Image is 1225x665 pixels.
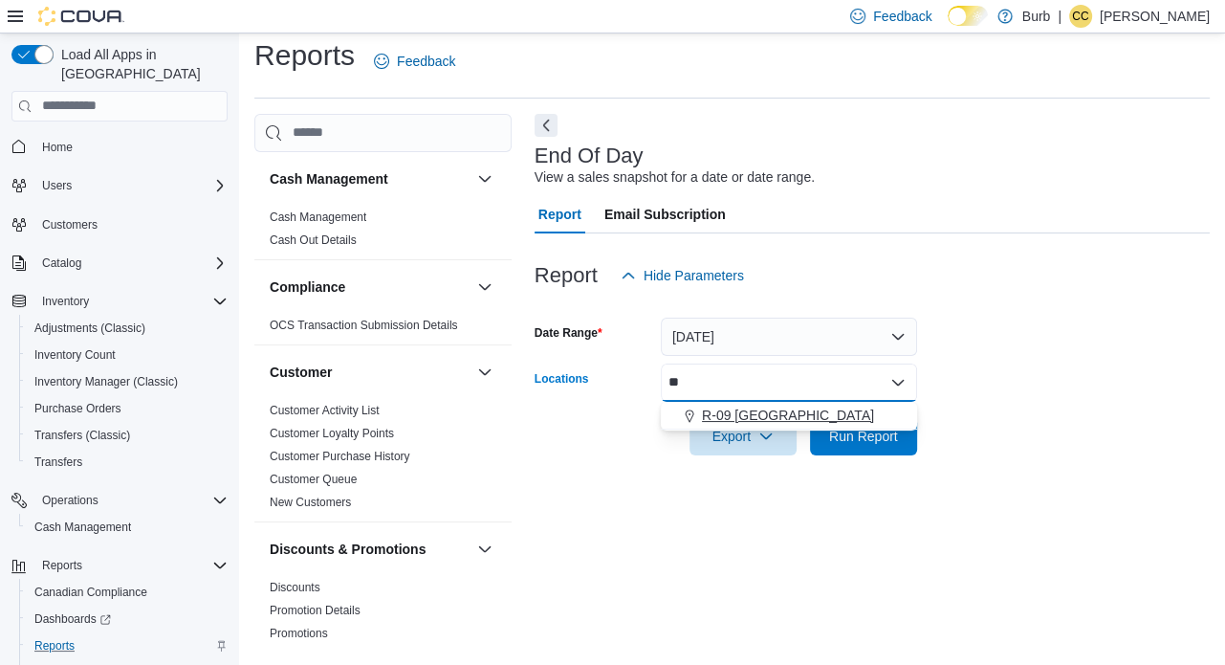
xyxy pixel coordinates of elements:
[270,603,361,618] span: Promotion Details
[42,493,98,508] span: Operations
[27,424,228,447] span: Transfers (Classic)
[42,558,82,573] span: Reports
[270,169,470,188] button: Cash Management
[34,611,111,627] span: Dashboards
[473,167,496,190] button: Cash Management
[4,211,235,238] button: Customers
[270,319,458,332] a: OCS Transaction Submission Details
[270,210,366,225] span: Cash Management
[34,252,89,275] button: Catalog
[19,342,235,368] button: Inventory Count
[270,450,410,463] a: Customer Purchase History
[270,581,320,594] a: Discounts
[270,473,357,486] a: Customer Queue
[661,402,917,430] div: Choose from the following options
[473,276,496,299] button: Compliance
[473,361,496,384] button: Customer
[27,370,186,393] a: Inventory Manager (Classic)
[270,580,320,595] span: Discounts
[27,581,228,604] span: Canadian Compliance
[397,52,455,71] span: Feedback
[535,325,602,341] label: Date Range
[27,344,228,366] span: Inventory Count
[535,167,815,188] div: View a sales snapshot for a date or date range.
[34,401,121,416] span: Purchase Orders
[644,266,744,285] span: Hide Parameters
[270,277,470,297] button: Compliance
[27,608,228,631] span: Dashboards
[535,144,644,167] h3: End Of Day
[19,606,235,632] a: Dashboards
[27,370,228,393] span: Inventory Manager (Classic)
[254,36,355,75] h1: Reports
[701,417,785,455] span: Export
[27,581,155,604] a: Canadian Compliance
[42,255,81,271] span: Catalog
[661,402,917,430] button: R-09 [GEOGRAPHIC_DATA]
[1022,5,1051,28] p: Burb
[19,514,235,541] button: Cash Management
[270,627,328,640] a: Promotions
[34,374,178,389] span: Inventory Manager (Classic)
[42,140,73,155] span: Home
[27,344,123,366] a: Inventory Count
[4,552,235,579] button: Reports
[34,136,80,159] a: Home
[1072,5,1088,28] span: CC
[34,489,106,512] button: Operations
[34,428,130,443] span: Transfers (Classic)
[19,395,235,422] button: Purchase Orders
[1069,5,1092,28] div: Cooper Carbert
[19,579,235,606] button: Canadian Compliance
[473,538,496,561] button: Discounts & Promotions
[270,363,470,382] button: Customer
[873,7,931,26] span: Feedback
[948,6,988,26] input: Dark Mode
[535,371,589,387] label: Locations
[34,290,97,313] button: Inventory
[270,427,394,440] a: Customer Loyalty Points
[27,397,129,420] a: Purchase Orders
[27,451,228,474] span: Transfers
[535,264,598,287] h3: Report
[27,397,228,420] span: Purchase Orders
[270,496,351,509] a: New Customers
[270,233,357,247] a: Cash Out Details
[38,7,124,26] img: Cova
[538,195,581,233] span: Report
[42,217,98,233] span: Customers
[34,520,131,535] span: Cash Management
[270,403,380,418] span: Customer Activity List
[4,250,235,277] button: Catalog
[34,135,228,159] span: Home
[613,256,752,295] button: Hide Parameters
[270,426,394,441] span: Customer Loyalty Points
[270,233,357,248] span: Cash Out Details
[1058,5,1061,28] p: |
[810,417,917,455] button: Run Report
[34,174,79,197] button: Users
[27,317,153,340] a: Adjustments (Classic)
[34,347,116,363] span: Inventory Count
[604,195,726,233] span: Email Subscription
[34,489,228,512] span: Operations
[270,626,328,641] span: Promotions
[270,604,361,617] a: Promotion Details
[34,554,90,577] button: Reports
[270,404,380,417] a: Customer Activity List
[34,454,82,470] span: Transfers
[254,314,512,344] div: Compliance
[19,315,235,342] button: Adjustments (Classic)
[19,368,235,395] button: Inventory Manager (Classic)
[270,472,357,487] span: Customer Queue
[270,277,345,297] h3: Compliance
[34,174,228,197] span: Users
[254,399,512,521] div: Customer
[34,321,145,336] span: Adjustments (Classic)
[27,608,119,631] a: Dashboards
[19,632,235,659] button: Reports
[42,178,72,193] span: Users
[270,540,426,559] h3: Discounts & Promotions
[27,634,82,657] a: Reports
